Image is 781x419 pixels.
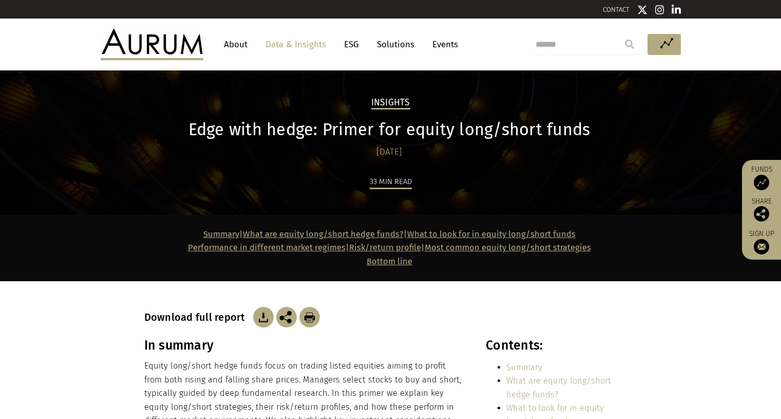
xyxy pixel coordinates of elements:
div: Share [747,198,776,222]
img: Aurum [101,29,203,60]
img: Share this post [754,206,769,222]
a: Summary [506,362,542,372]
a: What are equity long/short hedge funds? [506,376,611,399]
h2: Insights [371,97,410,110]
img: Linkedin icon [672,5,681,15]
a: Risk/return profile [349,243,421,252]
a: What are equity long/short hedge funds? [243,229,404,239]
a: Events [427,35,458,54]
a: About [219,35,253,54]
h3: Download full report [144,311,251,323]
h3: Contents: [486,338,634,353]
img: Access Funds [754,175,769,190]
h1: Edge with hedge: Primer for equity long/short funds [144,120,635,140]
a: Bottom line [367,257,412,266]
a: What to look for in equity long/short funds [407,229,576,239]
div: [DATE] [144,145,635,159]
h3: In summary [144,338,464,353]
input: Submit [619,34,640,54]
img: Sign up to our newsletter [754,239,769,254]
a: Most common equity long/short strategies [425,243,591,252]
a: Summary [203,229,239,239]
a: CONTACT [603,6,630,13]
a: Funds [747,165,776,190]
img: Download Article [253,307,274,327]
a: Performance in different market regimes [188,243,346,252]
a: ESG [339,35,364,54]
img: Share this post [276,307,297,327]
a: Data & Insights [260,35,331,54]
a: Sign up [747,229,776,254]
img: Instagram icon [655,5,664,15]
div: 33 min read [370,175,412,189]
img: Twitter icon [637,5,647,15]
strong: | | | | [188,229,591,266]
a: Solutions [372,35,420,54]
img: Download Article [299,307,320,327]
